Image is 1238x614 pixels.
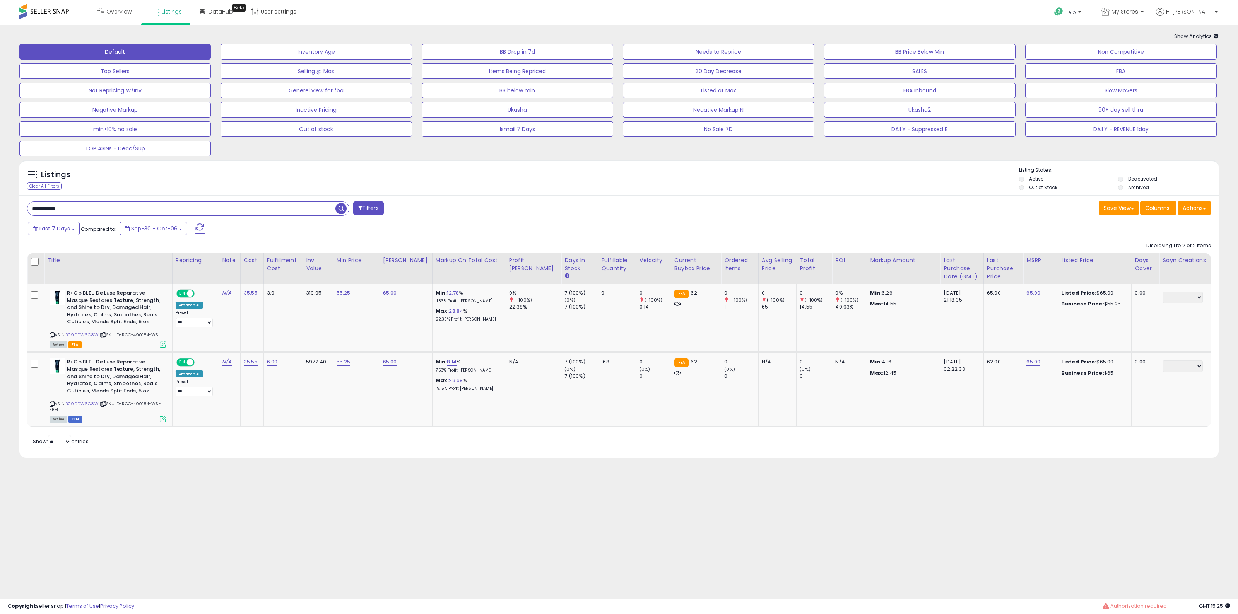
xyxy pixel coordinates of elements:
div: Repricing [176,256,215,264]
div: Amazon AI [176,302,203,309]
span: Listings [162,8,182,15]
span: Columns [1145,204,1170,212]
div: 0 [640,358,671,365]
button: FBA [1025,63,1217,79]
div: 14.55 [800,304,832,310]
p: Listing States: [1019,167,1219,174]
div: 0% [835,290,867,297]
div: % [436,377,500,391]
div: 0 [800,290,832,297]
small: (0%) [800,366,811,372]
button: Selling @ Max [221,63,412,79]
div: N/A [509,358,556,365]
div: 1 [724,304,758,310]
strong: Min: [870,289,882,297]
p: 12.45 [870,370,934,377]
button: Needs to Reprice [623,44,814,60]
b: Listed Price: [1061,358,1096,365]
a: B09DDW6C8W [65,332,99,338]
div: 5972.40 [306,358,327,365]
div: Min Price [337,256,376,264]
div: Last Purchase Date (GMT) [944,256,980,281]
div: $55.25 [1061,300,1125,307]
button: SALES [824,63,1016,79]
label: Deactivated [1128,176,1157,182]
button: Default [19,44,211,60]
div: $65 [1061,370,1125,377]
a: 35.55 [244,289,258,297]
button: DAILY - REVENUE 1day [1025,121,1217,137]
div: ROI [835,256,864,264]
div: Velocity [640,256,668,264]
div: 0 [800,358,832,365]
p: 11.33% Profit [PERSON_NAME] [436,298,500,304]
span: DataHub [209,8,233,15]
div: MSRP [1026,256,1055,264]
small: (-100%) [767,297,785,303]
b: R+Co BLEU De Luxe Reparative Masque Restores Texture, Strength, and Shine to Dry, Damaged Hair, H... [67,290,161,327]
div: Days In Stock [564,256,595,273]
small: (0%) [724,366,735,372]
div: Note [222,256,237,264]
small: FBA [674,358,689,367]
div: Markup on Total Cost [436,256,503,264]
b: R+Co BLEU De Luxe Reparative Masque Restores Texture, Strength, and Shine to Dry, Damaged Hair, H... [67,358,161,396]
a: 35.55 [244,358,258,366]
button: Items Being Repriced [422,63,613,79]
span: Sep-30 - Oct-06 [131,225,178,232]
div: 0 [640,373,671,380]
th: CSV column name: cust_attr_1_MSRP [1023,253,1058,284]
button: Not Repricing W/Inv [19,83,211,98]
label: Active [1029,176,1043,182]
a: 6.00 [267,358,278,366]
div: $65.00 [1061,290,1125,297]
button: Ismail 7 Days [422,121,613,137]
span: FBM [68,416,82,423]
span: Show Analytics [1174,32,1219,40]
div: Amazon AI [176,370,203,377]
button: Inactive Pricing [221,102,412,118]
div: 3.9 [267,290,297,297]
div: Markup Amount [870,256,937,264]
button: No Sale 7D [623,121,814,137]
a: 65.00 [383,358,397,366]
button: BB below min [422,83,613,98]
div: Profit [PERSON_NAME] [509,256,558,273]
div: 0 [762,290,796,297]
h5: Listings [41,169,71,180]
div: [DATE] 02:22:33 [944,358,977,372]
div: 0 [640,290,671,297]
div: 168 [601,358,630,365]
p: 19.15% Profit [PERSON_NAME] [436,386,500,391]
span: Hi [PERSON_NAME] [1166,8,1212,15]
div: 62.00 [987,358,1017,365]
span: ON [177,290,187,297]
b: Min: [436,289,447,297]
div: Ordered Items [724,256,755,273]
div: 0 [724,373,758,380]
div: N/A [762,358,790,365]
div: 40.93% [835,304,867,310]
img: 31BfMT6AwhL._SL40_.jpg [50,358,65,374]
div: Last Purchase Price [987,256,1020,281]
p: 14.55 [870,300,934,307]
div: 319.95 [306,290,327,297]
button: Negative Markup [19,102,211,118]
span: 62 [691,289,697,297]
small: (0%) [564,366,575,372]
div: Fulfillable Quantity [601,256,633,273]
th: The percentage added to the cost of goods (COGS) that forms the calculator for Min & Max prices. [432,253,506,284]
strong: Min: [870,358,882,365]
b: Max: [436,307,449,315]
span: All listings currently available for purchase on Amazon [50,416,67,423]
button: Negative Markup N [623,102,814,118]
span: | SKU: D-RCO-490184-WS-FBM [50,401,161,412]
div: Current Buybox Price [674,256,718,273]
div: % [436,358,500,373]
div: Preset: [176,310,213,327]
label: Archived [1128,184,1149,191]
p: 7.53% Profit [PERSON_NAME] [436,368,500,373]
button: Listed at Max [623,83,814,98]
button: BB Drop in 7d [422,44,613,60]
div: Tooltip anchor [232,4,246,12]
